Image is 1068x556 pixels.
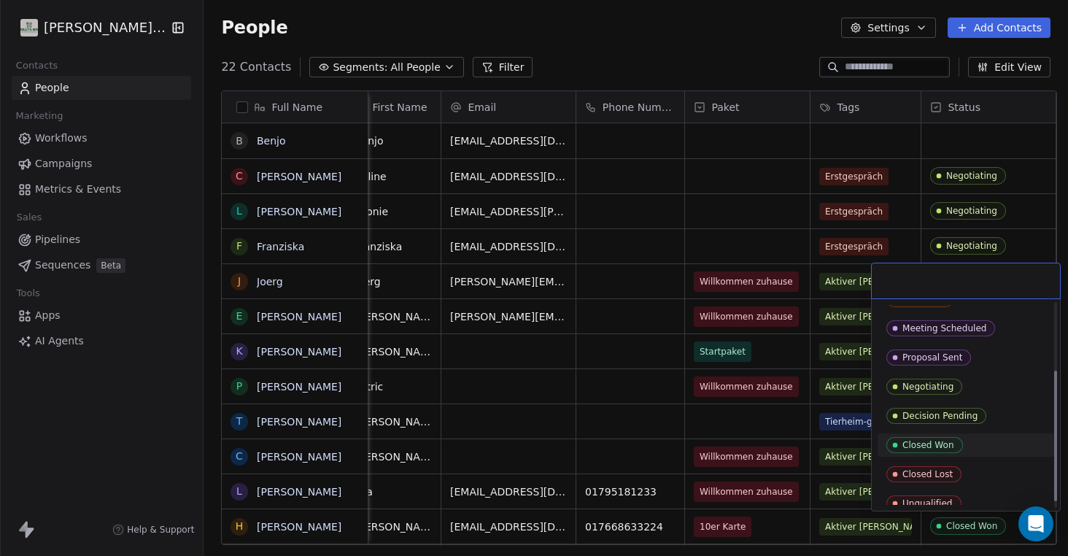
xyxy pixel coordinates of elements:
div: Meeting Scheduled [902,323,986,333]
div: Decision Pending [902,411,978,421]
div: Negotiating [902,382,953,392]
div: Suggestions [878,200,1054,515]
div: Closed Won [902,440,954,450]
div: Closed Lost [902,469,953,479]
div: Unqualified [902,498,953,509]
div: Proposal Sent [902,352,962,363]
